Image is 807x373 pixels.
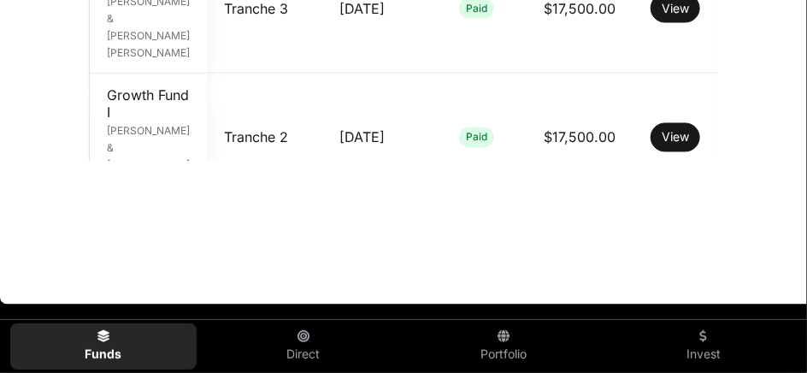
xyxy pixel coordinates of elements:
td: Growth Fund I [90,74,207,203]
span: [PERSON_NAME] & [PERSON_NAME] [PERSON_NAME] [107,124,190,188]
span: Paid [466,2,487,15]
span: Paid [466,131,487,145]
td: [DATE] [322,74,442,203]
iframe: Chat Widget [722,291,807,373]
button: View [651,123,700,152]
td: $17,500.00 [519,74,633,203]
a: Direct [210,323,397,370]
a: Invest [610,323,797,370]
a: Portfolio [410,323,597,370]
td: Tranche 2 [207,74,322,203]
a: Funds [10,323,197,370]
a: View [662,129,689,146]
